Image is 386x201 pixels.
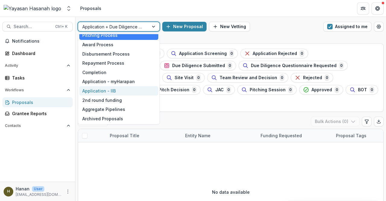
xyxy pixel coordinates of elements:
span: Approved [312,87,332,92]
span: Activity [5,63,64,68]
a: Tasks [2,73,73,83]
span: Notifications [12,39,70,44]
span: Due Diligence Questionnaire Requested [251,63,337,68]
button: Rejected0 [291,73,333,83]
button: New Vetting [209,22,250,31]
div: Funding Requested [257,129,332,142]
button: Open Workflows [2,85,73,95]
div: Hanan [7,190,10,193]
span: BOT [358,87,367,92]
button: New Proposal [162,22,207,31]
div: Proposals [80,5,101,11]
div: Tasks [12,75,68,81]
span: 0 [227,62,232,69]
div: Proposal Tags [332,132,370,139]
button: Edit table settings [362,117,372,126]
span: Application Screening [179,51,227,56]
div: Entity Name [182,132,214,139]
div: Funding Requested [257,132,305,139]
button: Assigned to me [323,22,372,31]
div: Repayment Process [79,58,158,68]
p: Hanan [16,186,30,192]
button: Open Contacts [2,121,73,131]
span: 0 [299,50,304,57]
button: Pitch Decision0 [146,85,201,95]
button: Due Diligence Submitted0 [160,61,236,70]
div: Proposals [12,99,68,105]
a: Dashboard [2,48,73,58]
div: Application - IIB [79,86,158,96]
div: Application - myHarapan [79,77,158,86]
p: [EMAIL_ADDRESS][DOMAIN_NAME] [16,192,62,197]
span: 0 [339,62,344,69]
button: Open Activity [2,61,73,70]
div: Award Process [79,40,158,49]
a: Proposals [2,97,73,107]
div: Proposal Title [106,129,182,142]
span: 0 [334,86,339,93]
button: Open table manager [374,22,384,31]
button: Export table data [374,117,384,126]
button: JAC0 [203,85,235,95]
span: Workflows [5,88,64,92]
div: Disbursement Process [79,49,158,59]
div: Grantee Reports [12,110,68,117]
a: Grantee Reports [2,109,73,118]
button: Site Visit0 [162,73,205,83]
div: Aggregate Pipelines [79,105,158,114]
div: Archived Proposals [79,114,158,123]
button: Partners [357,2,369,15]
span: Contacts [5,124,64,128]
div: Dashboard [12,50,68,57]
button: Approved0 [299,85,343,95]
span: Rejected [303,75,322,80]
button: Bulk Actions (0) [311,117,359,126]
span: Pitch Decision [159,87,189,92]
button: Application Screening0 [167,49,238,58]
span: Site Visit [175,75,194,80]
button: Get Help [372,2,384,15]
div: Entity Name [182,129,257,142]
span: 0 [226,86,231,93]
span: Team Review and Decision [220,75,277,80]
div: 2nd round funding [79,96,158,105]
button: Open entity switcher [65,2,73,15]
span: 0 [229,50,234,57]
button: Due Diligence Questionnaire Requested0 [239,61,348,70]
span: 0 [369,86,374,93]
button: BOT0 [346,85,378,95]
button: Application Rejected0 [240,49,308,58]
p: No data available [212,189,250,195]
span: Pitching Session [250,87,286,92]
nav: breadcrumb [78,4,104,13]
button: Team Review and Decision0 [207,73,288,83]
img: Yayasan Hasanah logo [4,5,61,12]
span: 0 [324,74,329,81]
span: Application Rejected [253,51,297,56]
span: 0 [196,74,201,81]
button: Search... [2,22,73,31]
div: Proposal Title [106,132,143,139]
p: User [32,186,44,192]
div: Completion [79,68,158,77]
span: 0 [288,86,293,93]
span: Search... [14,24,52,29]
span: JAC [215,87,224,92]
button: More [64,188,71,195]
span: Due Diligence Submitted [172,63,225,68]
button: Pitching Session0 [237,85,297,95]
span: 0 [192,86,197,93]
div: Ctrl + K [54,23,69,30]
button: Notifications [2,36,73,46]
span: 0 [280,74,284,81]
